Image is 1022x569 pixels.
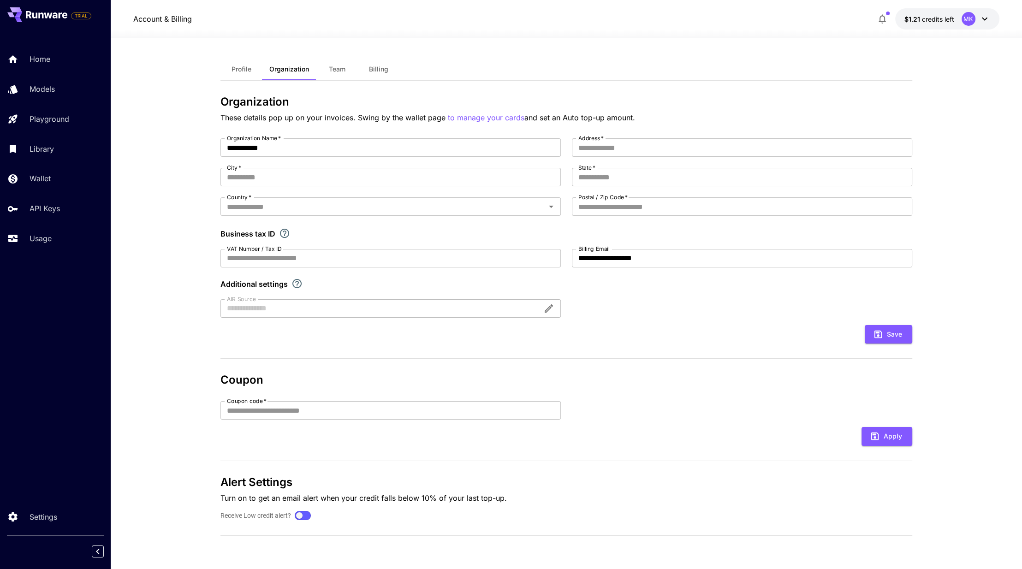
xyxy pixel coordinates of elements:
p: API Keys [30,203,60,214]
p: Home [30,53,50,65]
button: Apply [862,427,912,446]
nav: breadcrumb [133,13,192,24]
p: Settings [30,511,57,522]
span: Team [329,65,345,73]
button: Collapse sidebar [92,545,104,557]
label: AIR Source [227,295,255,303]
span: Organization [269,65,309,73]
div: Collapse sidebar [99,543,111,560]
label: Receive Low credit alert? [220,511,291,521]
button: Open [545,200,558,213]
p: Turn on to get an email alert when your credit falls below 10% of your last top-up. [220,492,912,504]
h3: Alert Settings [220,476,912,489]
div: $1.2096 [904,14,954,24]
label: City [227,164,241,172]
svg: If you are a business tax registrant, please enter your business tax ID here. [279,228,290,239]
p: Additional settings [220,279,288,290]
div: MK [962,12,975,26]
button: $1.2096MK [895,8,999,30]
label: Billing Email [578,245,610,253]
label: VAT Number / Tax ID [227,245,282,253]
span: Billing [369,65,388,73]
span: credits left [922,15,954,23]
span: TRIAL [71,12,91,19]
label: Postal / Zip Code [578,193,628,201]
svg: Explore additional customization settings [291,278,303,289]
span: and set an Auto top-up amount. [524,113,635,122]
p: Usage [30,233,52,244]
span: Profile [232,65,251,73]
a: Account & Billing [133,13,192,24]
p: Playground [30,113,69,124]
h3: Organization [220,95,912,108]
button: to manage your cards [448,112,524,124]
p: Library [30,143,54,154]
span: $1.21 [904,15,922,23]
label: Organization Name [227,134,281,142]
p: Business tax ID [220,228,275,239]
label: Coupon code [227,397,267,405]
h3: Coupon [220,373,912,386]
p: Models [30,83,55,95]
label: Country [227,193,251,201]
span: Add your payment card to enable full platform functionality. [71,10,91,21]
p: Wallet [30,173,51,184]
span: These details pop up on your invoices. Swing by the wallet page [220,113,448,122]
label: State [578,164,595,172]
label: Address [578,134,604,142]
button: Save [865,325,912,344]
